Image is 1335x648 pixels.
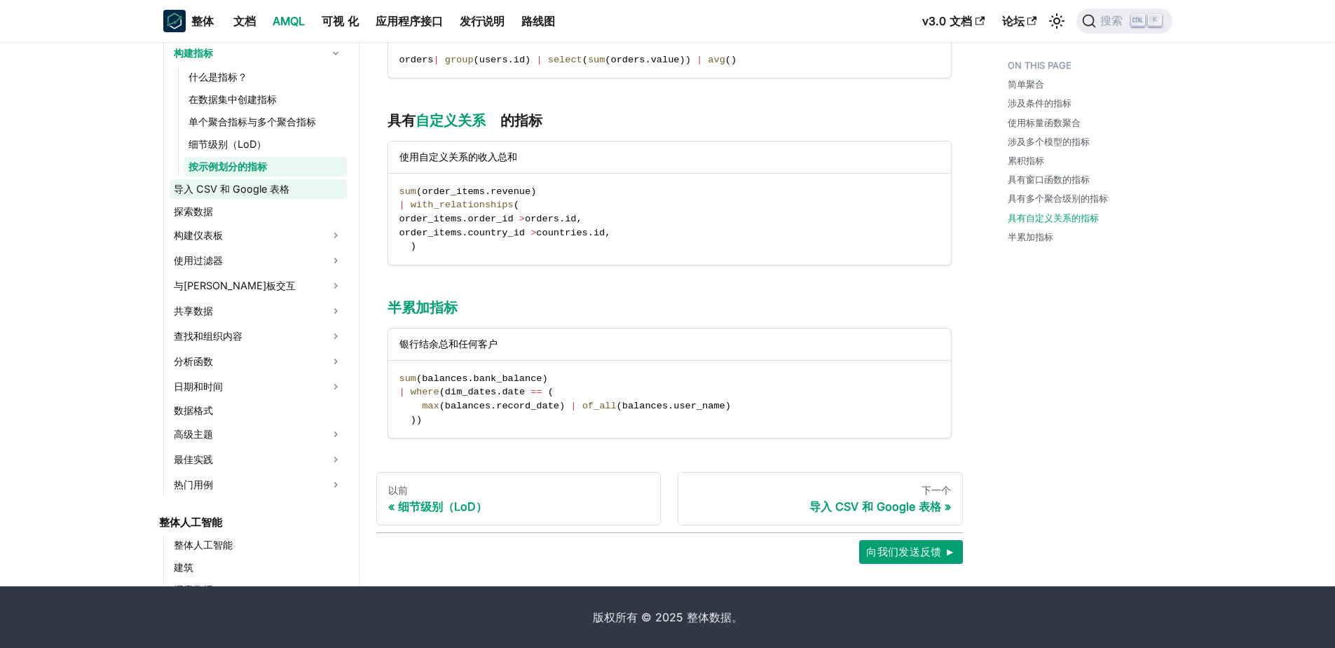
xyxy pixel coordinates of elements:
[170,224,347,247] a: 构建仪表板
[479,55,508,65] span: users
[1008,116,1081,130] a: 使用标量函数聚合
[1008,154,1044,167] a: 累积指标
[514,55,525,65] span: id
[399,387,405,397] span: |
[170,300,347,322] a: 共享数据
[222,609,1114,626] div: 版权所有 © 2025 整体数据。
[491,401,496,411] span: .
[1008,135,1090,149] a: 涉及多个模型的指标
[914,10,993,32] a: v3.0 文档
[1008,173,1090,186] a: 具有窗口函数的指标
[388,299,458,316] a: 半累加指标
[445,387,496,397] span: dim_dates
[725,401,731,411] span: )
[576,214,582,224] span: ,
[1008,212,1099,225] a: 具有自定义关系的指标
[542,373,548,384] span: )
[1008,230,1053,244] a: 半累加指标
[411,415,416,425] span: )
[191,13,214,29] b: 整体
[548,55,582,65] span: select
[462,214,467,224] span: .
[422,373,467,384] span: balances
[536,228,587,238] span: countries
[313,10,367,32] a: 可视 化
[588,228,594,238] span: .
[474,55,479,65] span: (
[399,186,416,197] span: sum
[170,179,347,199] a: 导入 CSV 和 Google 表格
[491,186,530,197] span: revenue
[859,540,962,564] button: 向我们发送反馈 ►
[513,10,563,32] a: 路线图
[521,14,555,28] font: 路线图
[685,55,691,65] span: )
[866,543,955,561] span: 向我们发送反馈 ►
[467,228,525,238] span: country_id
[367,10,451,32] a: 应用程序接口
[399,228,463,238] span: order_items
[388,329,951,360] div: 银行结余总和任何客户
[594,228,605,238] span: id
[530,387,542,397] span: ==
[399,214,463,224] span: order_items
[678,472,963,525] a: 下一个导入 CSV 和 Google 表格
[731,55,737,65] span: )
[411,387,439,397] span: where
[399,373,416,384] span: sum
[422,186,485,197] span: order_items
[170,202,347,221] a: 探索数据
[559,214,565,224] span: .
[474,373,542,384] span: bank_balance
[388,142,951,173] div: 使用自定义关系的收入总和
[582,55,588,65] span: (
[439,401,445,411] span: (
[170,249,347,272] a: 使用过滤器
[163,10,214,32] a: 整体整体
[155,513,347,532] a: 整体人工智能
[530,186,536,197] span: )
[1046,10,1068,32] button: 在深色和浅色模式之间切换（当前为浅色模式）
[376,472,963,525] nav: 文档页面
[170,448,347,471] a: 最佳实践
[611,55,645,65] span: orders
[264,10,313,32] a: AMQL
[170,275,347,297] a: 与[PERSON_NAME]板交互
[462,228,467,238] span: .
[467,373,473,384] span: .
[994,10,1046,32] a: 论坛
[184,90,347,109] a: 在数据集中创建指标
[433,55,439,65] span: |
[651,55,680,65] span: value
[1002,14,1025,28] font: 论坛
[445,401,491,411] span: balances
[525,214,559,224] span: orders
[1008,97,1072,110] a: 涉及条件的指标
[170,325,347,347] a: 查找和组织内容
[922,14,972,28] font: v3.0 文档
[451,10,513,32] a: 发行说明
[416,373,422,384] span: (
[1148,14,1162,27] kbd: K
[617,401,622,411] span: (
[588,55,605,65] span: sum
[565,214,576,224] span: id
[399,55,434,65] span: orders
[514,200,519,210] span: (
[170,350,347,373] a: 分析函数
[496,401,559,411] span: record_date
[605,228,610,238] span: ,
[570,401,576,411] span: |
[1008,78,1044,91] a: 简单聚合
[416,186,422,197] span: (
[388,484,650,497] div: 以前
[170,401,347,420] a: 数据格式
[388,112,952,130] h3: 具有 的指标
[184,135,347,154] a: 细节级别（LoD）
[548,387,554,397] span: (
[525,55,530,65] span: )
[416,112,486,129] a: 自定义关系
[1008,192,1108,205] a: 具有多个聚合级别的指标
[679,55,685,65] span: )
[668,401,673,411] span: .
